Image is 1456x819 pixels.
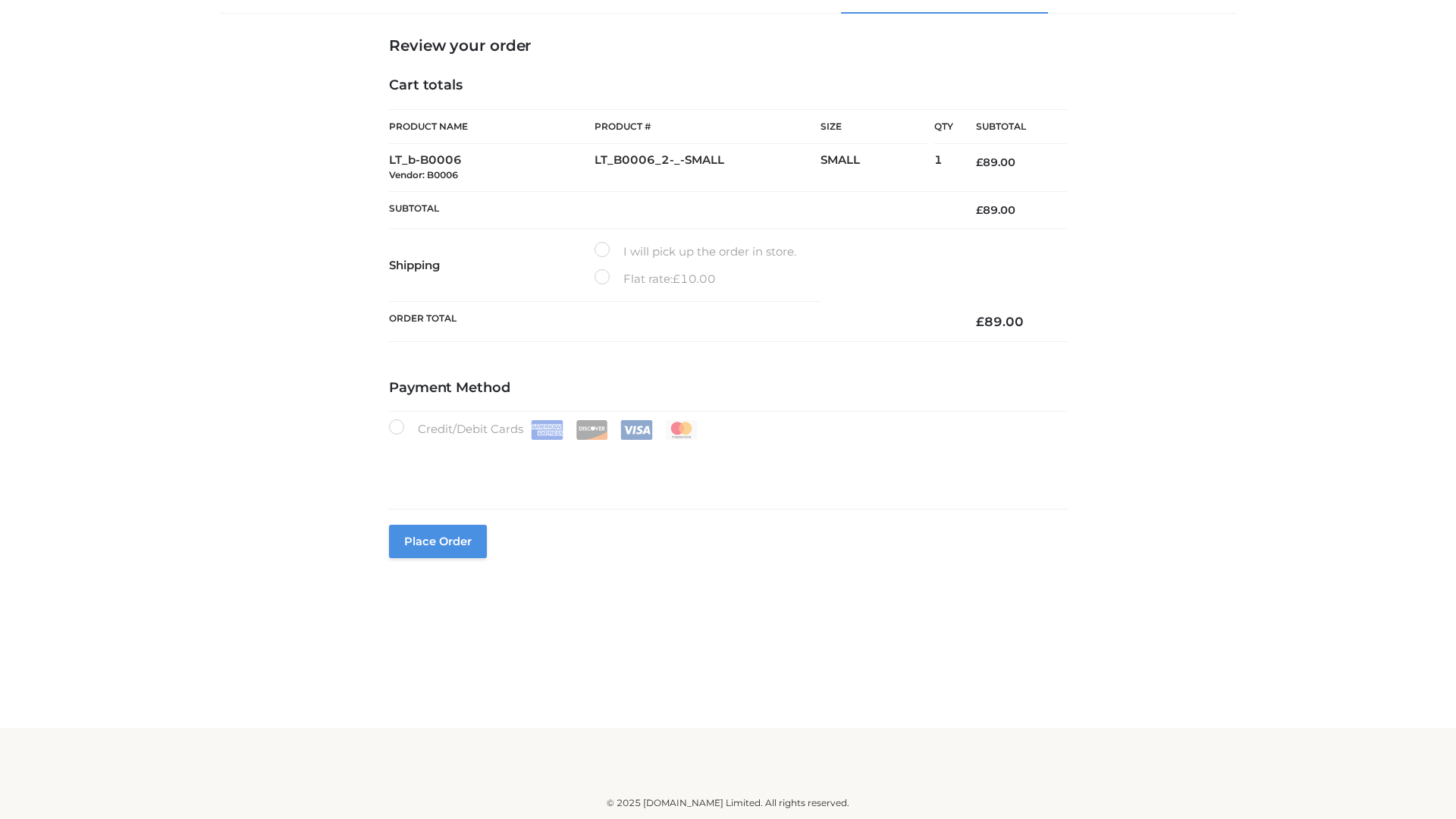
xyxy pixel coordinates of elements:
th: Product Name [389,109,595,144]
span: £ [673,271,680,286]
bdi: 89.00 [976,203,1015,217]
th: Qty [934,109,953,144]
img: Discover [576,420,608,440]
img: Mastercard [665,420,698,440]
h3: Review your order [389,36,1067,55]
label: Credit/Debit Cards [389,419,699,440]
bdi: 10.00 [673,271,716,286]
th: Subtotal [389,191,953,228]
h4: Cart totals [389,77,1067,94]
img: Visa [620,420,653,440]
td: 1 [934,144,953,192]
h4: Payment Method [389,380,1067,397]
iframe: Secure payment input frame [386,437,1064,492]
small: Vendor: B0006 [389,169,458,180]
td: LT_b-B0006 [389,144,595,192]
label: Flat rate: [595,269,716,289]
th: Size [821,110,927,144]
td: SMALL [821,144,934,192]
img: Amex [531,420,563,440]
th: Product # [595,109,821,144]
button: Place order [389,525,487,558]
span: £ [976,203,983,217]
bdi: 89.00 [976,155,1015,169]
label: I will pick up the order in store. [595,242,796,262]
th: Shipping [389,229,595,302]
th: Subtotal [953,110,1067,144]
div: © 2025 [DOMAIN_NAME] Limited. All rights reserved. [225,795,1231,811]
th: Order Total [389,302,953,342]
td: LT_B0006_2-_-SMALL [595,144,821,192]
bdi: 89.00 [976,314,1024,329]
span: £ [976,155,983,169]
span: £ [976,314,984,329]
